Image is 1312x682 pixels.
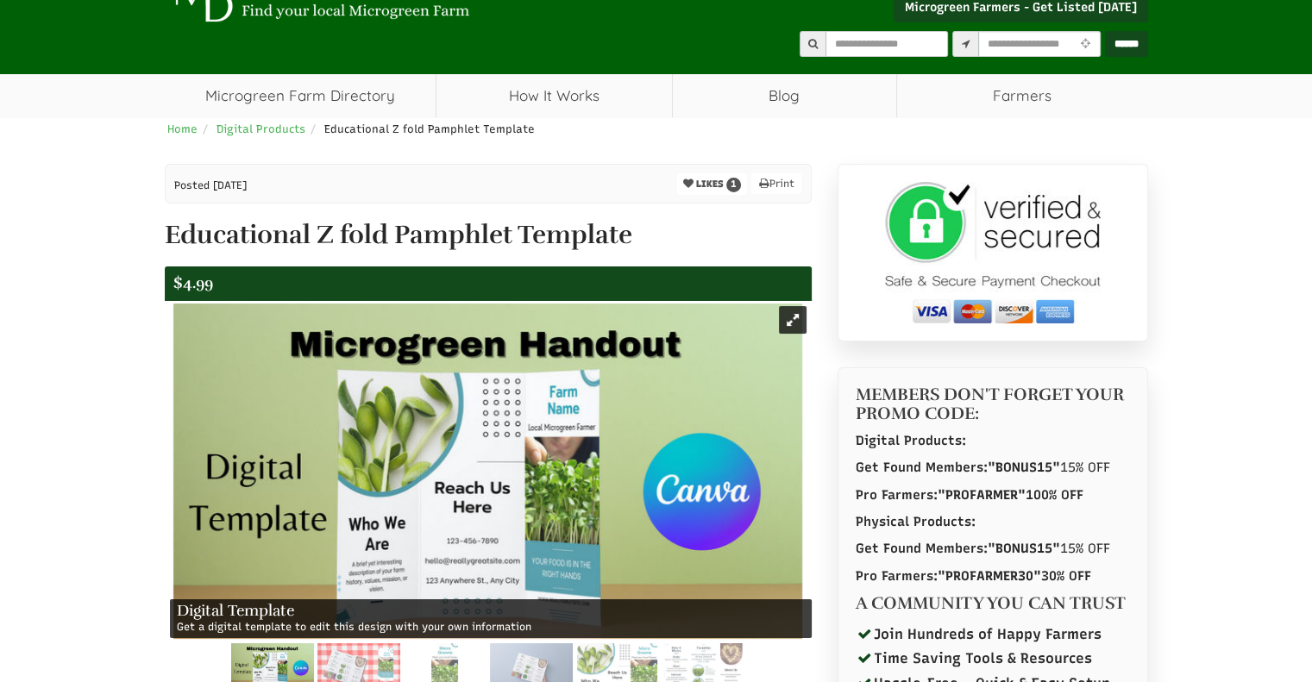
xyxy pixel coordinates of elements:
li: Time Saving Tools & Resources [856,646,1130,670]
h1: Educational Z fold Pamphlet Template [165,221,812,249]
a: Print [751,173,801,194]
strong: Pro Farmers: 100% OFF [856,487,1083,503]
p: 15% OFF [856,540,1130,558]
span: "PROFARMER30" [938,568,1041,584]
strong: Digital Products: [856,433,966,448]
strong: Get Found Members: [856,541,1060,556]
span: Posted [174,179,210,191]
img: Digital Template [173,303,802,639]
span: Farmers [897,74,1148,117]
span: Educational Z fold Pamphlet Template [324,122,535,135]
a: Digital Products [217,122,305,135]
a: Home [167,122,198,135]
a: Blog [673,74,896,117]
li: Join Hundreds of Happy Farmers [856,622,1130,646]
div: Get a digital template to edit this design with your own information [170,599,812,638]
h4: Digital Template [177,603,805,620]
strong: Physical Products: [856,514,976,529]
span: 1 [726,178,741,192]
span: $4.99 [173,273,213,292]
span: LIKES [694,178,724,190]
span: [DATE] [213,179,247,191]
strong: Pro Farmers: 30% OFF [856,568,1091,584]
button: LIKES 1 [677,173,747,195]
h4: MEMBERS DON'T FORGET YOUR PROMO CODE: [856,385,1130,423]
strong: Get Found Members: [856,460,1060,475]
span: "BONUS15" [988,460,1060,475]
p: 15% OFF [856,459,1130,477]
span: "BONUS15" [988,541,1060,556]
a: How It Works [436,74,672,117]
h4: A COMMUNITY YOU CAN TRUST [856,594,1130,613]
span: "PROFARMER" [938,487,1026,503]
i: Use Current Location [1077,39,1095,50]
img: secure checkout [885,182,1101,323]
a: Microgreen Farm Directory [165,74,436,117]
